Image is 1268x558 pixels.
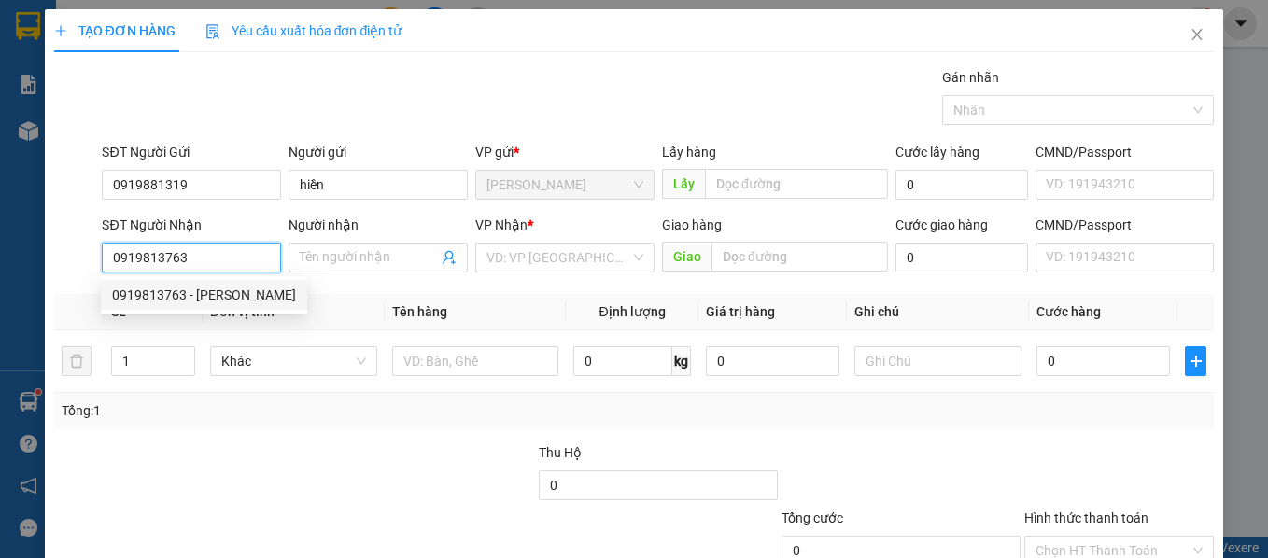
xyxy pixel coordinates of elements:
div: CMND/Passport [1036,142,1215,162]
span: Giá trị hàng [706,304,775,319]
span: Lấy hàng [662,145,716,160]
span: plus [54,24,67,37]
div: CMND/Passport [1036,215,1215,235]
div: VP gửi [475,142,655,162]
div: SĐT Người Nhận [102,215,281,235]
label: Gán nhãn [942,70,999,85]
span: Tên hàng [392,304,447,319]
input: Ghi Chú [854,346,1021,376]
input: Dọc đường [711,242,888,272]
button: delete [62,346,92,376]
span: Tổng cước [782,510,843,525]
span: down [179,363,190,374]
span: Phan Thiết [486,171,643,199]
div: Người gửi [289,142,468,162]
span: Giao hàng [662,217,722,232]
span: plus [1186,354,1205,369]
th: Ghi chú [847,294,1029,330]
span: TẠO ĐƠN HÀNG [54,23,176,38]
div: 0919813763 - [PERSON_NAME] [112,285,296,305]
h1: Gửi: đạt 0369 451 317 [109,92,417,195]
h1: VP [PERSON_NAME] [109,55,444,92]
b: An Phú Travel [49,15,246,46]
input: Dọc đường [705,169,888,199]
span: Lấy [662,169,705,199]
img: icon [205,24,220,39]
button: Close [1171,9,1223,62]
input: Cước giao hàng [895,243,1028,272]
span: Yêu cầu xuất hóa đơn điện tử [205,23,402,38]
label: Cước giao hàng [895,217,988,232]
label: Cước lấy hàng [895,145,979,160]
span: Khác [221,347,366,375]
div: Người nhận [289,215,468,235]
label: Hình thức thanh toán [1024,510,1148,525]
span: close [1190,27,1205,42]
span: Decrease Value [174,361,194,375]
input: Cước lấy hàng [895,170,1028,200]
div: SĐT Người Gửi [102,142,281,162]
span: Giao [662,242,711,272]
span: Định lượng [599,304,666,319]
button: plus [1185,346,1206,376]
span: Cước hàng [1036,304,1101,319]
input: 0 [706,346,839,376]
span: up [179,350,190,361]
span: kg [672,346,691,376]
div: Tổng: 1 [62,400,491,421]
span: Increase Value [174,347,194,361]
span: Thu Hộ [539,445,582,460]
div: 0919813763 - chị thanh [101,280,307,310]
span: VP Nhận [475,217,528,232]
span: user-add [442,250,457,265]
input: VD: Bàn, Ghế [392,346,559,376]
